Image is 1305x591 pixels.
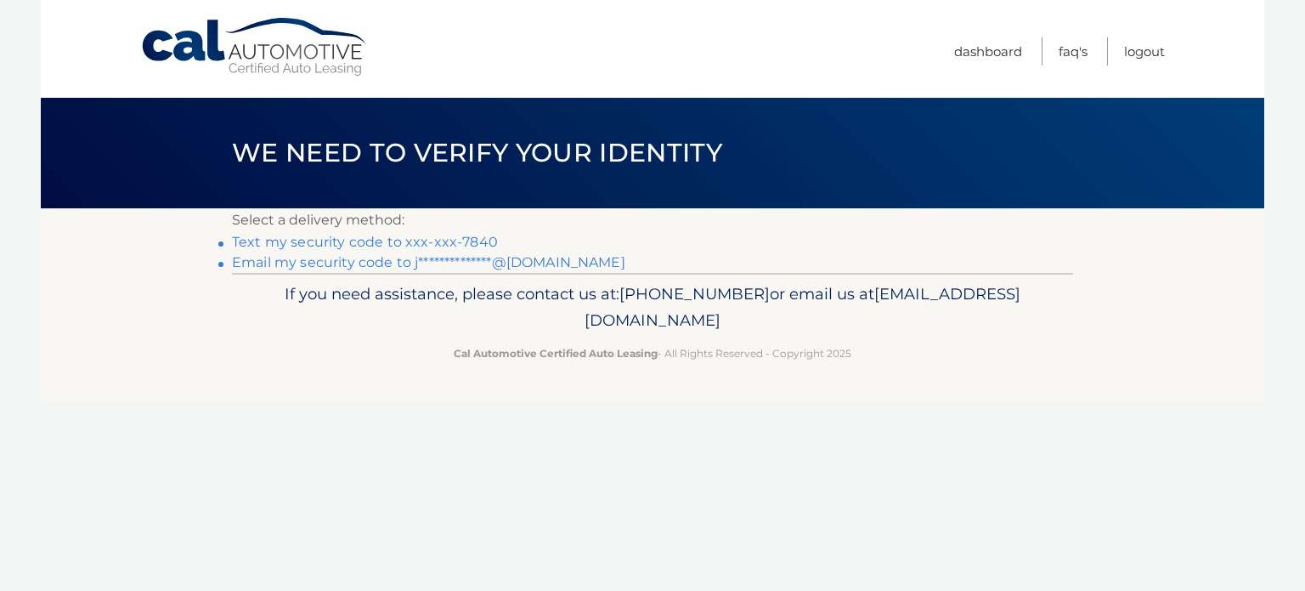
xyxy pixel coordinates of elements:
p: If you need assistance, please contact us at: or email us at [243,281,1062,335]
a: Dashboard [954,37,1022,65]
p: - All Rights Reserved - Copyright 2025 [243,344,1062,362]
a: FAQ's [1059,37,1087,65]
span: [PHONE_NUMBER] [619,284,770,304]
a: Cal Automotive [140,17,370,77]
a: Logout [1124,37,1165,65]
strong: Cal Automotive Certified Auto Leasing [454,347,658,360]
p: Select a delivery method: [232,208,1073,232]
span: We need to verify your identity [232,137,722,168]
a: Text my security code to xxx-xxx-7840 [232,234,498,250]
